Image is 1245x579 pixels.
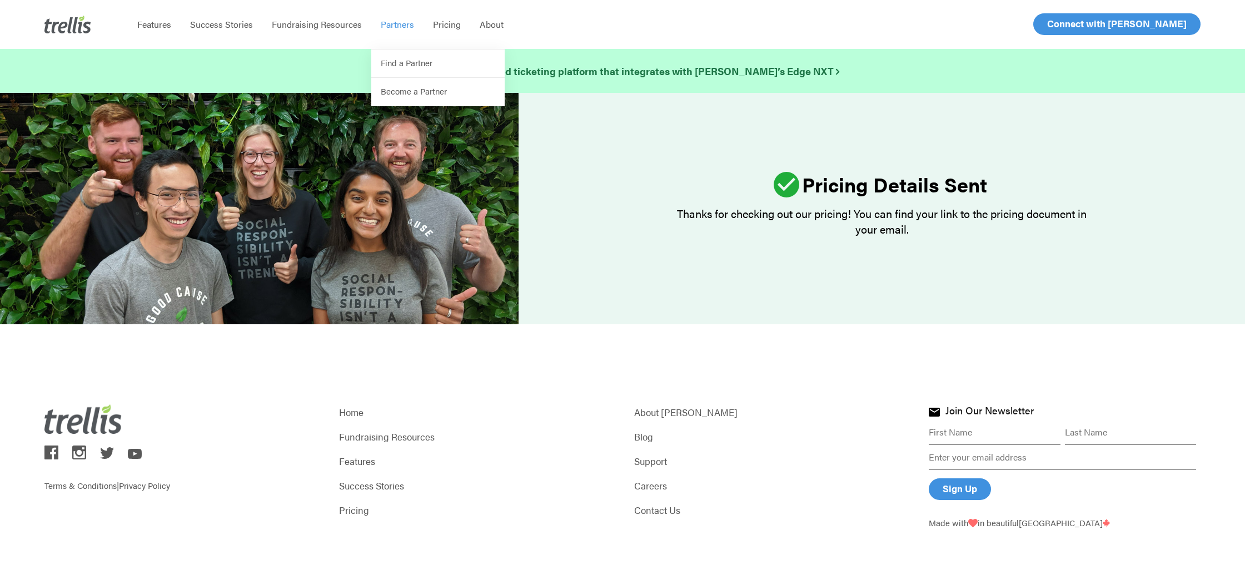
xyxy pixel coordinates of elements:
[44,404,122,434] img: Trellis Logo
[424,19,470,30] a: Pricing
[929,517,1201,529] p: Made with in beautiful
[406,63,839,79] a: Finally, an auction and ticketing platform that integrates with [PERSON_NAME]’s Edge NXT
[371,50,505,78] a: Find a Partner
[1033,13,1201,35] a: Connect with [PERSON_NAME]
[968,519,977,527] img: Love From Trellis
[381,18,414,31] span: Partners
[272,18,362,31] span: Fundraising Resources
[945,405,1034,419] h4: Join Our Newsletter
[480,18,504,31] span: About
[119,479,170,491] a: Privacy Policy
[1019,517,1110,528] span: [GEOGRAPHIC_DATA]
[44,16,91,33] img: Trellis
[433,18,461,31] span: Pricing
[634,478,906,493] a: Careers
[44,446,58,459] img: trellis on facebook
[929,478,991,500] input: Sign Up
[262,19,371,30] a: Fundraising Resources
[339,502,611,518] a: Pricing
[128,19,181,30] a: Features
[44,463,316,492] p: |
[929,408,940,417] img: Join Trellis Newsletter
[190,18,253,31] span: Success Stories
[929,420,1060,445] input: First Name
[339,404,611,420] a: Home
[72,446,86,459] img: trellis on instagram
[1047,17,1187,30] span: Connect with [PERSON_NAME]
[137,18,171,31] span: Features
[128,449,142,459] img: trellis on youtube
[339,453,611,469] a: Features
[634,429,906,444] a: Blog
[339,478,611,493] a: Success Stories
[470,19,513,30] a: About
[44,479,117,491] a: Terms & Conditions
[1103,519,1110,527] img: Trellis - Canada
[634,404,906,420] a: About [PERSON_NAME]
[774,172,799,197] img: ic_check_circle_46.svg
[929,445,1196,470] input: Enter your email address
[100,447,114,458] img: trellis on twitter
[181,19,262,30] a: Success Stories
[381,57,432,68] span: Find a Partner
[1065,420,1196,445] input: Last Name
[674,206,1090,237] p: Thanks for checking out our pricing! You can find your link to the pricing document in your email.
[381,85,447,97] span: Become a Partner
[634,502,906,518] a: Contact Us
[802,170,987,199] strong: Pricing Details Sent
[406,64,839,78] strong: Finally, an auction and ticketing platform that integrates with [PERSON_NAME]’s Edge NXT
[339,429,611,444] a: Fundraising Resources
[371,19,424,30] a: Partners
[371,78,505,106] a: Become a Partner
[634,453,906,469] a: Support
